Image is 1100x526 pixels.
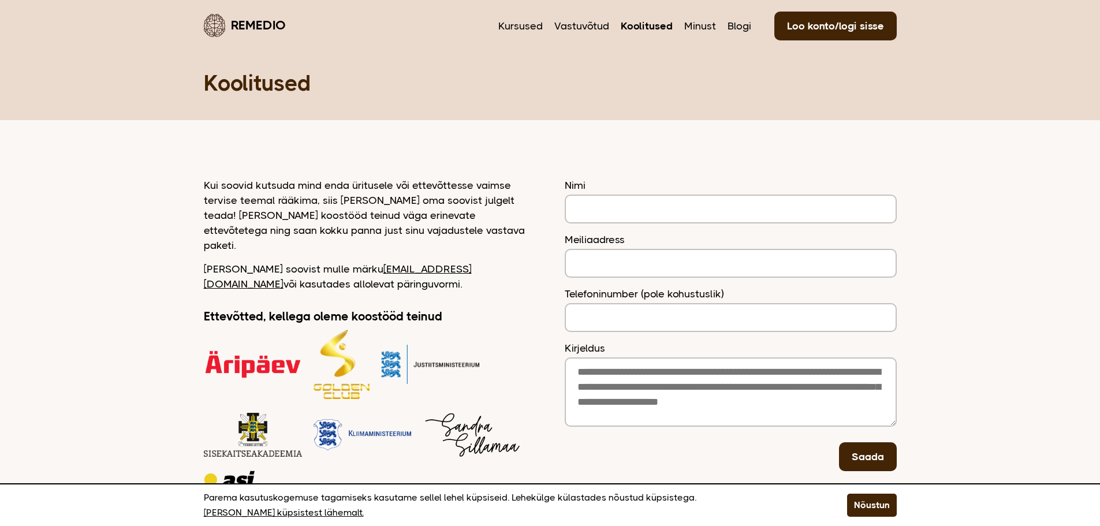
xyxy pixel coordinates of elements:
[314,330,370,399] img: Golden Club logo
[498,18,543,33] a: Kursused
[565,341,897,356] label: Kirjeldus
[728,18,751,33] a: Blogi
[204,411,302,459] img: Sisekaitseakadeemia logo
[565,286,897,301] label: Telefoninumber (pole kohustuslik)
[204,14,225,37] img: Remedio logo
[423,411,521,459] img: Kliimaministeeriumi logo
[565,178,897,193] label: Nimi
[565,232,897,247] label: Meiliaadress
[684,18,716,33] a: Minust
[621,18,673,33] a: Koolitused
[204,178,536,253] p: Kui soovid kutsuda mind enda üritusele või ettevõttesse vaimse tervise teemal rääkima, siis [PERS...
[774,12,897,40] a: Loo konto/logi sisse
[204,330,302,399] img: Äripäeva logo
[847,494,897,517] button: Nõustun
[204,505,364,520] a: [PERSON_NAME] küpsistest lähemalt.
[204,12,286,39] a: Remedio
[381,330,479,399] img: Justiitsministeeriumi logo
[204,69,897,97] h1: Koolitused
[839,442,897,471] button: Saada
[204,262,536,292] p: [PERSON_NAME] soovist mulle märku või kasutades allolevat päringuvormi.
[204,309,536,324] h2: Ettevõtted, kellega oleme koostööd teinud
[554,18,609,33] a: Vastuvõtud
[204,490,818,520] p: Parema kasutuskogemuse tagamiseks kasutame sellel lehel küpsiseid. Lehekülge külastades nõustud k...
[314,411,412,459] img: Kliimaministeeriumi logo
